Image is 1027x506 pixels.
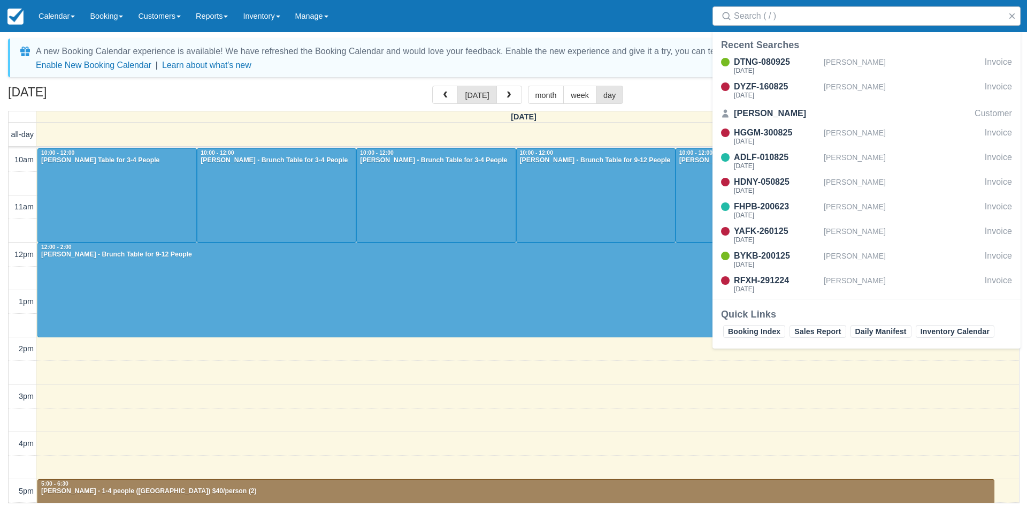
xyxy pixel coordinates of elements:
[850,325,911,338] a: Daily Manifest
[721,308,1012,321] div: Quick Links
[734,151,819,164] div: ADLF-010825
[734,56,819,69] div: DTNG-080925
[712,200,1021,221] a: FHPB-200623[DATE][PERSON_NAME]Invoice
[734,6,1003,26] input: Search ( / )
[200,156,353,165] div: [PERSON_NAME] - Brunch Table for 3-4 People
[201,150,234,156] span: 10:00 - 12:00
[734,261,819,268] div: [DATE]
[712,274,1021,294] a: RFXH-291224[DATE][PERSON_NAME]Invoice
[985,126,1012,147] div: Invoice
[824,200,980,221] div: [PERSON_NAME]
[824,250,980,270] div: [PERSON_NAME]
[985,151,1012,171] div: Invoice
[916,325,994,338] a: Inventory Calendar
[824,80,980,101] div: [PERSON_NAME]
[679,150,712,156] span: 10:00 - 12:00
[712,225,1021,245] a: YAFK-260125[DATE][PERSON_NAME]Invoice
[712,151,1021,171] a: ADLF-010825[DATE][PERSON_NAME]Invoice
[511,112,537,121] span: [DATE]
[37,243,835,337] a: 12:00 - 2:00[PERSON_NAME] - Brunch Table for 9-12 People
[734,286,819,292] div: [DATE]
[19,392,34,401] span: 3pm
[41,251,832,259] div: [PERSON_NAME] - Brunch Table for 9-12 People
[679,156,832,165] div: [PERSON_NAME] - Brunch Table for 5-6 People
[734,212,819,218] div: [DATE]
[36,45,971,58] div: A new Booking Calendar experience is available! We have refreshed the Booking Calendar and would ...
[712,176,1021,196] a: HDNY-050825[DATE][PERSON_NAME]Invoice
[19,344,34,353] span: 2pm
[14,202,34,211] span: 11am
[985,274,1012,294] div: Invoice
[734,80,819,93] div: DYZF-160825
[41,156,194,165] div: [PERSON_NAME] Table for 3-4 People
[985,176,1012,196] div: Invoice
[596,86,623,104] button: day
[360,150,393,156] span: 10:00 - 12:00
[712,105,1021,122] a: [PERSON_NAME]Customer
[712,80,1021,101] a: DYZF-160825[DATE][PERSON_NAME]Invoice
[734,138,819,145] div: [DATE]
[734,250,819,262] div: BYKB-200125
[734,200,819,213] div: FHPB-200623
[723,325,785,338] a: Booking Index
[563,86,596,104] button: week
[734,107,819,120] div: [PERSON_NAME]
[985,250,1012,270] div: Invoice
[41,244,72,250] span: 12:00 - 2:00
[14,250,34,259] span: 12pm
[824,56,980,76] div: [PERSON_NAME]
[356,148,516,243] a: 10:00 - 12:00[PERSON_NAME] - Brunch Table for 3-4 People
[457,86,496,104] button: [DATE]
[8,86,143,105] h2: [DATE]
[824,225,980,245] div: [PERSON_NAME]
[712,56,1021,76] a: DTNG-080925[DATE][PERSON_NAME]Invoice
[11,130,34,139] span: all-day
[824,126,980,147] div: [PERSON_NAME]
[41,150,74,156] span: 10:00 - 12:00
[528,86,564,104] button: month
[734,126,819,139] div: HGGM-300825
[734,67,819,74] div: [DATE]
[676,148,835,243] a: 10:00 - 12:00[PERSON_NAME] - Brunch Table for 5-6 People
[162,61,251,70] a: Learn about what's new
[824,176,980,196] div: [PERSON_NAME]
[734,163,819,169] div: [DATE]
[734,225,819,238] div: YAFK-260125
[734,274,819,287] div: RFXH-291224
[734,237,819,243] div: [DATE]
[19,439,34,448] span: 4pm
[516,148,676,243] a: 10:00 - 12:00[PERSON_NAME] - Brunch Table for 9-12 People
[721,39,1012,51] div: Recent Searches
[7,9,24,25] img: checkfront-main-nav-mini-logo.png
[985,200,1012,221] div: Invoice
[37,148,197,243] a: 10:00 - 12:00[PERSON_NAME] Table for 3-4 People
[19,487,34,495] span: 5pm
[824,151,980,171] div: [PERSON_NAME]
[197,148,356,243] a: 10:00 - 12:00[PERSON_NAME] - Brunch Table for 3-4 People
[359,156,512,165] div: [PERSON_NAME] - Brunch Table for 3-4 People
[734,92,819,99] div: [DATE]
[712,250,1021,270] a: BYKB-200125[DATE][PERSON_NAME]Invoice
[975,107,1012,120] div: Customer
[41,487,991,496] div: [PERSON_NAME] - 1-4 people ([GEOGRAPHIC_DATA]) $40/person (2)
[19,297,34,306] span: 1pm
[985,56,1012,76] div: Invoice
[734,176,819,188] div: HDNY-050825
[14,155,34,164] span: 10am
[41,481,68,487] span: 5:00 - 6:30
[156,61,158,70] span: |
[519,156,672,165] div: [PERSON_NAME] - Brunch Table for 9-12 People
[734,187,819,194] div: [DATE]
[36,60,151,71] button: Enable New Booking Calendar
[712,126,1021,147] a: HGGM-300825[DATE][PERSON_NAME]Invoice
[520,150,553,156] span: 10:00 - 12:00
[985,225,1012,245] div: Invoice
[824,274,980,294] div: [PERSON_NAME]
[985,80,1012,101] div: Invoice
[790,325,846,338] a: Sales Report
